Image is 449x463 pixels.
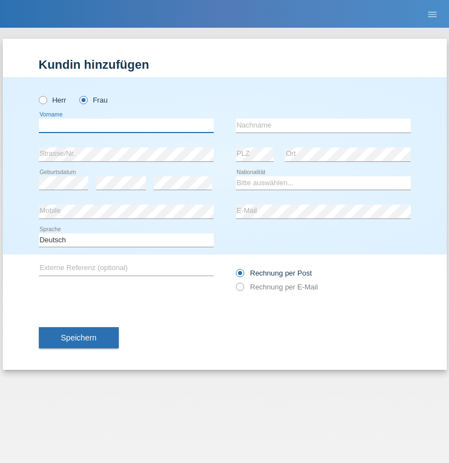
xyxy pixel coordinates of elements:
label: Frau [79,96,108,104]
i: menu [427,9,438,20]
button: Speichern [39,327,119,348]
span: Speichern [61,333,97,342]
label: Herr [39,96,67,104]
input: Rechnung per E-Mail [236,283,243,297]
input: Herr [39,96,46,103]
label: Rechnung per E-Mail [236,283,318,291]
a: menu [421,11,443,17]
input: Rechnung per Post [236,269,243,283]
label: Rechnung per Post [236,269,312,277]
h1: Kundin hinzufügen [39,58,411,72]
input: Frau [79,96,87,103]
